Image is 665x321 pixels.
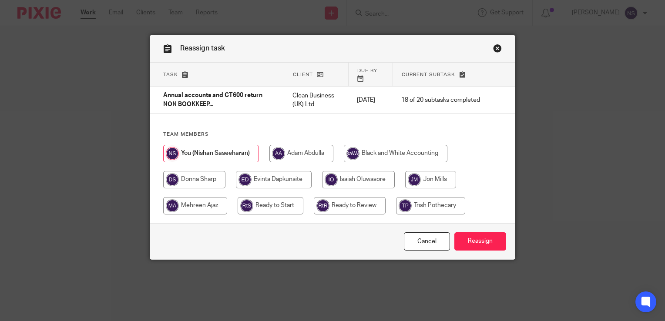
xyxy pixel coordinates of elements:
[357,68,377,73] span: Due by
[292,91,339,109] p: Clean Business (UK) Ltd
[293,72,313,77] span: Client
[180,45,225,52] span: Reassign task
[393,87,489,114] td: 18 of 20 subtasks completed
[163,93,266,108] span: Annual accounts and CT600 return - NON BOOKKEEP...
[163,131,502,138] h4: Team members
[454,232,506,251] input: Reassign
[402,72,455,77] span: Current subtask
[357,96,384,104] p: [DATE]
[493,44,502,56] a: Close this dialog window
[163,72,178,77] span: Task
[404,232,450,251] a: Close this dialog window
